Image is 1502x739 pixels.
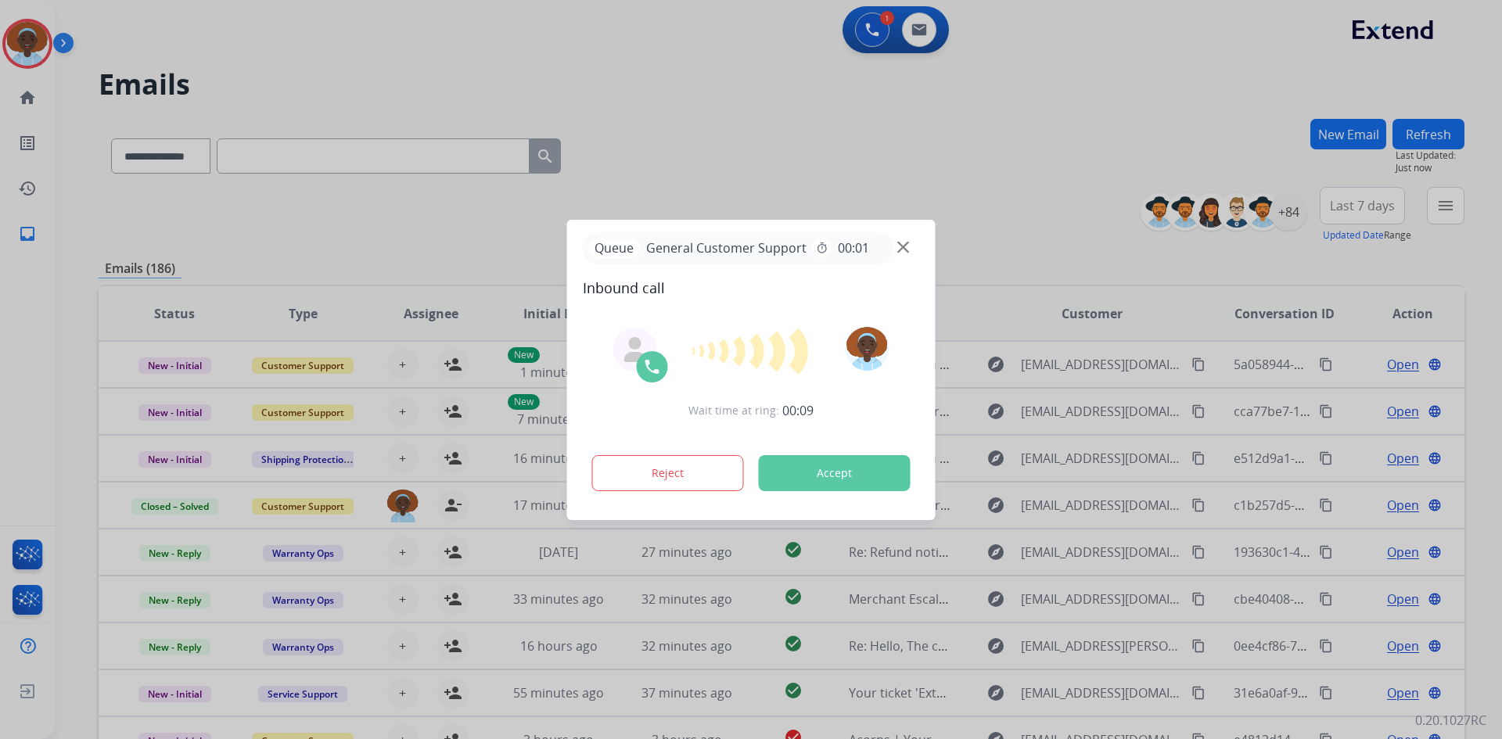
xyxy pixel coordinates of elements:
[583,277,920,299] span: Inbound call
[643,357,662,376] img: call-icon
[782,401,814,420] span: 00:09
[623,337,648,362] img: agent-avatar
[838,239,869,257] span: 00:01
[816,242,828,254] mat-icon: timer
[1415,711,1486,730] p: 0.20.1027RC
[592,455,744,491] button: Reject
[897,241,909,253] img: close-button
[640,239,813,257] span: General Customer Support
[845,327,889,371] img: avatar
[759,455,911,491] button: Accept
[688,403,779,418] span: Wait time at ring:
[589,239,640,258] p: Queue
